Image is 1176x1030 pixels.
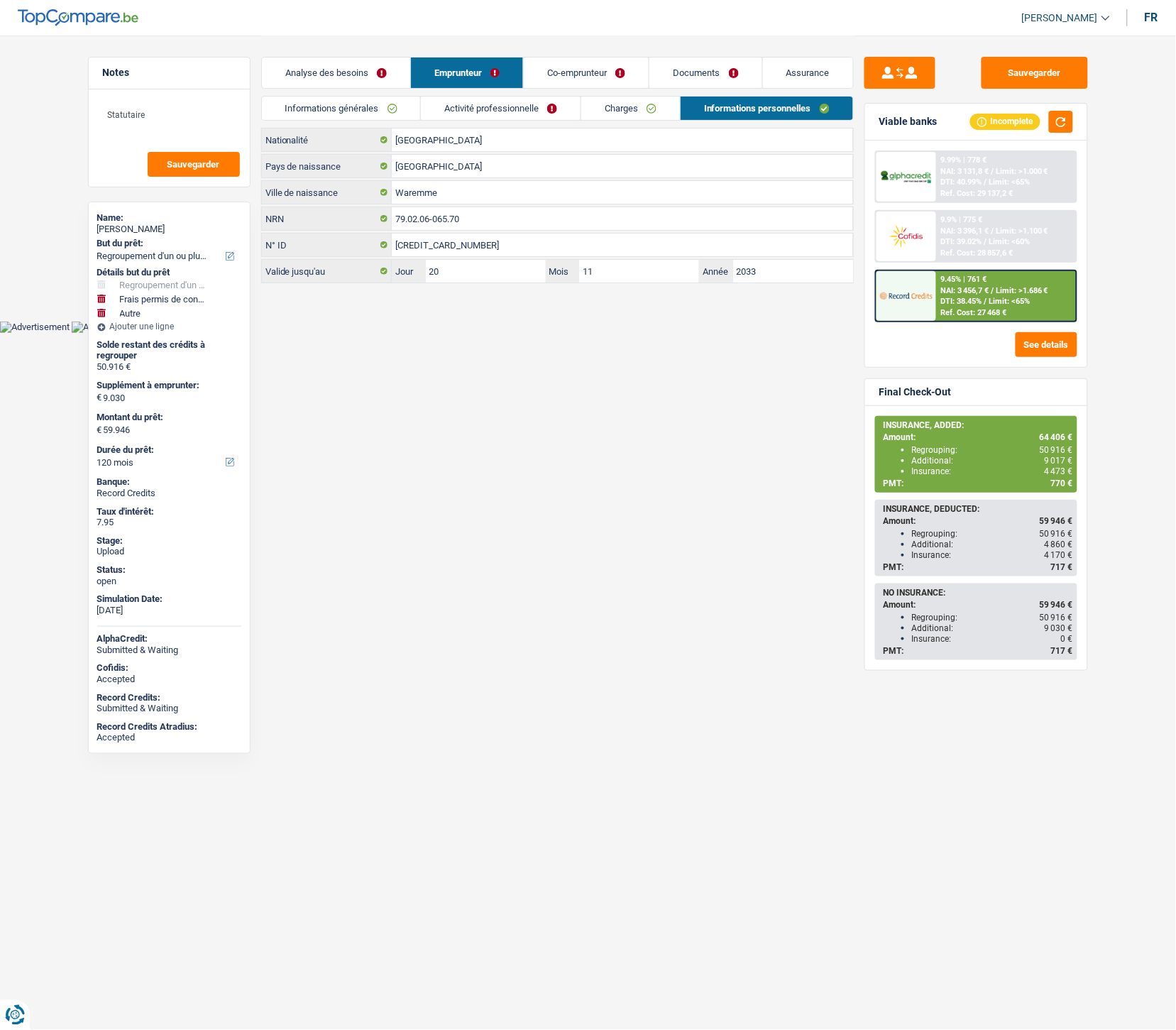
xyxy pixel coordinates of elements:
[1011,6,1110,30] a: [PERSON_NAME]
[262,234,392,256] label: N° ID
[991,286,994,295] span: /
[97,238,238,249] label: But du prêt:
[984,237,987,246] span: /
[1040,529,1073,539] span: 50 916 €
[912,634,1073,644] div: Insurance:
[97,662,241,674] div: Cofidis:
[72,322,141,333] img: Advertisement
[97,224,241,235] div: [PERSON_NAME]
[97,424,102,436] span: €
[392,234,853,256] input: 590-1234567-89
[649,57,762,88] a: Documents
[884,504,1073,514] div: INSURANCE, DEDUCTED:
[1040,516,1073,526] span: 59 946 €
[392,207,853,230] input: 12.12.12-123.12
[97,732,241,743] div: Accepted
[912,550,1073,560] div: Insurance:
[991,167,994,176] span: /
[411,57,523,88] a: Emprunteur
[912,456,1073,466] div: Additional:
[262,97,421,120] a: Informations générales
[884,420,1073,430] div: INSURANCE, ADDED:
[1040,445,1073,455] span: 50 916 €
[989,177,1030,187] span: Limit: <65%
[97,692,241,703] div: Record Credits:
[982,57,1088,89] button: Sauvegarder
[97,339,241,361] div: Solde restant des crédits à regrouper
[884,516,1073,526] div: Amount:
[97,535,241,547] div: Stage:
[940,275,987,284] div: 9.45% | 761 €
[1045,466,1073,476] span: 4 473 €
[1061,634,1073,644] span: 0 €
[97,392,102,403] span: €
[940,286,989,295] span: NAI: 3 456,7 €
[1045,539,1073,549] span: 4 860 €
[262,181,392,204] label: Ville de naissance
[392,128,853,151] input: Belgique
[148,152,240,177] button: Sauvegarder
[1051,478,1073,488] span: 770 €
[97,517,241,528] div: 7.95
[97,212,241,224] div: Name:
[262,155,392,177] label: Pays de naissance
[1040,613,1073,623] span: 50 916 €
[262,260,392,283] label: Valide jusqu'au
[524,57,649,88] a: Co-emprunteur
[97,605,241,616] div: [DATE]
[579,260,699,283] input: MM
[97,576,241,587] div: open
[912,445,1073,455] div: Regrouping:
[879,386,952,398] div: Final Check-Out
[1145,11,1158,24] div: fr
[880,169,933,185] img: AlphaCredit
[681,97,853,120] a: Informations personnelles
[97,633,241,645] div: AlphaCredit:
[940,215,982,224] div: 9.9% | 775 €
[940,167,989,176] span: NAI: 3 131,8 €
[940,155,987,165] div: 9.99% | 778 €
[262,128,392,151] label: Nationalité
[996,167,1048,176] span: Limit: >1.000 €
[1040,432,1073,442] span: 64 406 €
[880,223,933,249] img: Cofidis
[392,260,426,283] label: Jour
[167,160,220,169] span: Sauvegarder
[940,226,989,236] span: NAI: 3 396,1 €
[884,478,1073,488] div: PMT:
[733,260,853,283] input: AAAA
[884,432,1073,442] div: Amount:
[1045,456,1073,466] span: 9 017 €
[97,564,241,576] div: Status:
[912,466,1073,476] div: Insurance:
[940,297,982,306] span: DTI: 38.45%
[97,267,241,278] div: Détails but du prêt
[97,645,241,656] div: Submitted & Waiting
[763,57,853,88] a: Assurance
[940,177,982,187] span: DTI: 40.99%
[421,97,581,120] a: Activité professionnelle
[97,506,241,517] div: Taux d'intérêt:
[912,529,1073,539] div: Regrouping:
[262,57,410,88] a: Analyse des besoins
[18,9,138,26] img: TopCompare Logo
[940,237,982,246] span: DTI: 39.02%
[581,97,680,120] a: Charges
[97,593,241,605] div: Simulation Date:
[984,297,987,306] span: /
[970,114,1040,129] div: Incomplete
[699,260,733,283] label: Année
[940,308,1006,317] div: Ref. Cost: 27 468 €
[1051,562,1073,572] span: 717 €
[426,260,546,283] input: JJ
[940,189,1013,198] div: Ref. Cost: 29 137,2 €
[996,286,1048,295] span: Limit: >1.686 €
[884,562,1073,572] div: PMT:
[103,67,236,79] h5: Notes
[884,588,1073,598] div: NO INSURANCE:
[912,613,1073,623] div: Regrouping:
[262,207,392,230] label: NRN
[989,297,1030,306] span: Limit: <65%
[546,260,580,283] label: Mois
[97,674,241,685] div: Accepted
